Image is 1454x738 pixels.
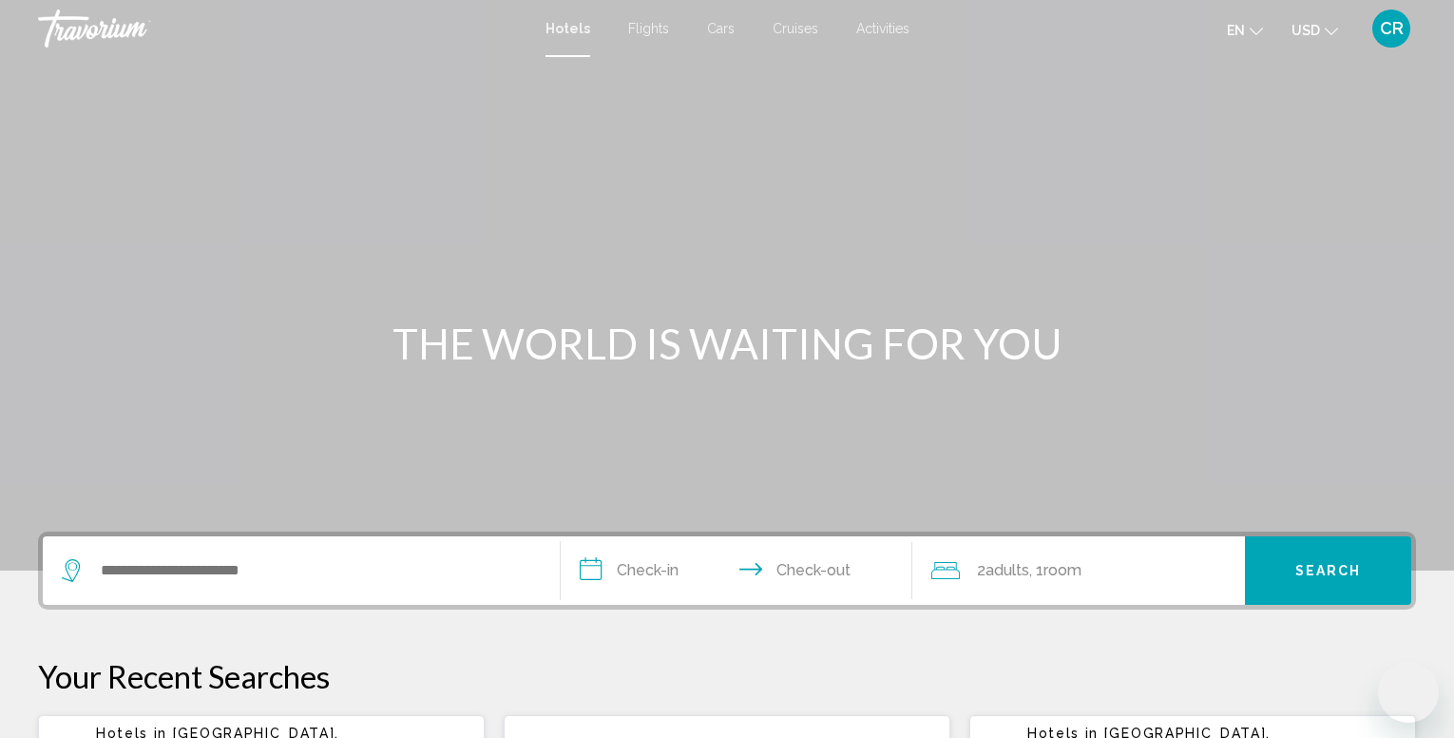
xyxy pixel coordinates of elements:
[856,21,909,36] a: Activities
[1367,9,1416,49] button: User Menu
[1245,536,1411,605] button: Search
[1378,662,1439,723] iframe: Button to launch messaging window
[977,557,1029,584] span: 2
[1291,16,1338,44] button: Change currency
[545,21,590,36] a: Hotels
[1227,16,1263,44] button: Change language
[1043,561,1081,579] span: Room
[1029,557,1081,584] span: , 1
[1295,564,1362,579] span: Search
[43,536,1411,605] div: Search widget
[985,561,1029,579] span: Adults
[38,10,526,48] a: Travorium
[1227,23,1245,38] span: en
[1291,23,1320,38] span: USD
[1380,19,1404,38] span: CR
[561,536,912,605] button: Check in and out dates
[38,657,1416,695] p: Your Recent Searches
[628,21,669,36] a: Flights
[371,319,1083,368] h1: THE WORLD IS WAITING FOR YOU
[773,21,818,36] a: Cruises
[707,21,735,36] a: Cars
[912,536,1245,605] button: Travelers: 2 adults, 0 children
